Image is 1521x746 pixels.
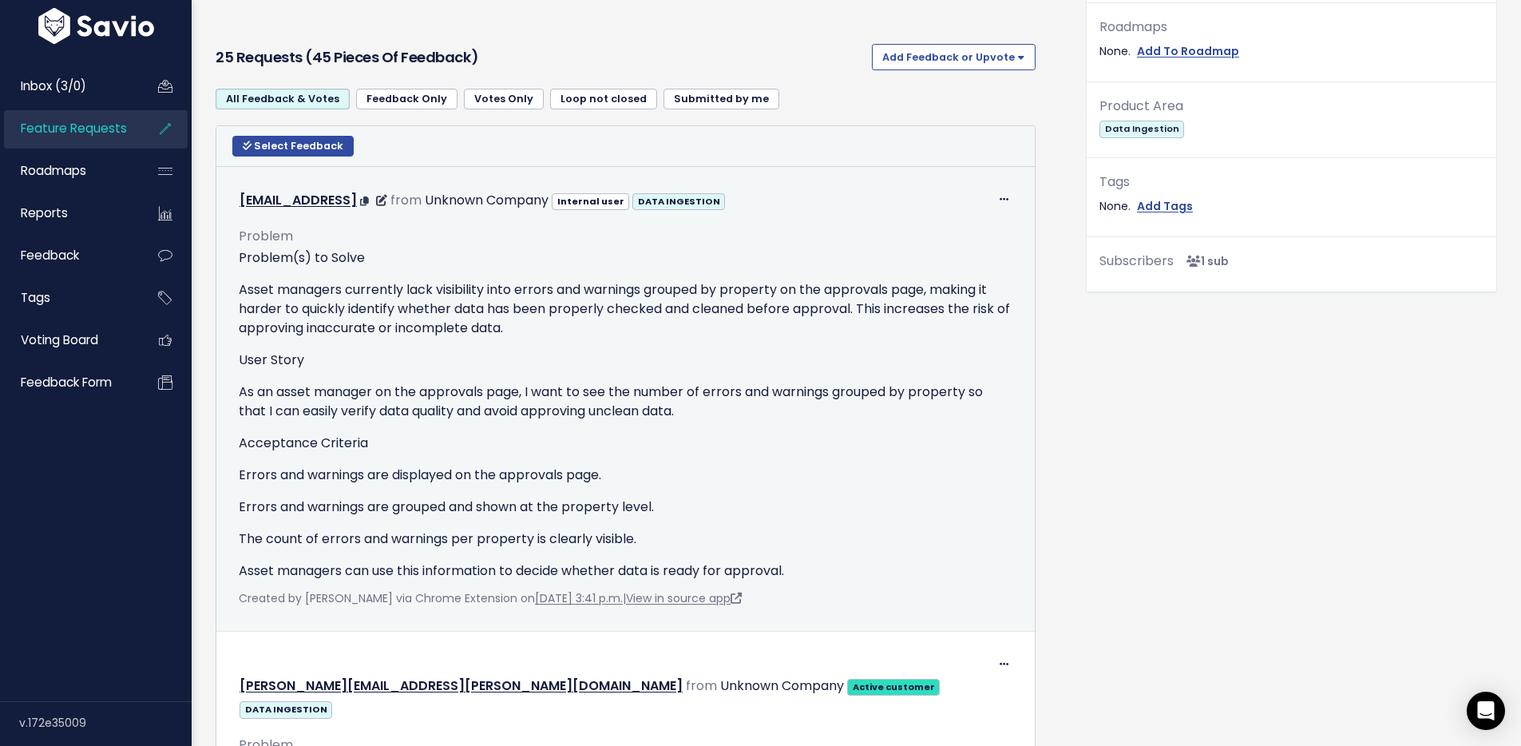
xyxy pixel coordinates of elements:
[21,374,112,391] span: Feedback form
[216,46,865,69] h3: 25 Requests (45 pieces of Feedback)
[239,590,742,606] span: Created by [PERSON_NAME] via Chrome Extension on |
[557,195,624,208] strong: Internal user
[216,89,350,109] a: All Feedback & Votes
[240,677,683,695] a: [PERSON_NAME][EMAIL_ADDRESS][PERSON_NAME][DOMAIN_NAME]
[1099,196,1483,216] div: None.
[1099,121,1184,137] span: Data Ingestion
[4,280,133,316] a: Tags
[4,110,133,147] a: Feature Requests
[239,466,1012,485] p: Errors and warnings are displayed on the approvals page.
[872,44,1036,69] button: Add Feedback or Upvote
[1099,95,1483,118] div: Product Area
[239,351,1012,370] p: User Story
[4,195,133,232] a: Reports
[4,237,133,274] a: Feedback
[21,77,86,94] span: Inbox (3/0)
[232,136,354,157] button: Select Feedback
[1180,253,1229,269] span: <p><strong>Subscribers</strong><br><br> - Stuart Weekes<br> </p>
[4,68,133,105] a: Inbox (3/0)
[720,675,844,698] div: Unknown Company
[1099,252,1174,270] span: Subscribers
[239,434,1012,453] p: Acceptance Criteria
[254,139,343,153] span: Select Feedback
[245,703,327,716] strong: DATA INGESTION
[239,383,1012,421] p: As an asset manager on the approvals page, I want to see the number of errors and warnings groupe...
[626,590,742,606] a: View in source app
[239,498,1012,517] p: Errors and warnings are grouped and shown at the property level.
[638,195,720,208] strong: DATA INGESTION
[390,191,422,209] span: from
[464,89,544,109] a: Votes Only
[1467,692,1505,730] div: Open Intercom Messenger
[239,530,1012,549] p: The count of errors and warnings per property is clearly visible.
[21,289,50,306] span: Tags
[535,590,623,606] a: [DATE] 3:41 p.m.
[21,162,86,179] span: Roadmaps
[4,322,133,359] a: Voting Board
[19,702,192,744] div: v.172e35009
[239,561,1012,581] p: Asset managers can use this information to decide whether data is ready for approval.
[360,196,369,206] i: Copy Email to clipboard
[239,248,1012,268] p: Problem(s) to Solve
[1137,196,1193,216] a: Add Tags
[4,364,133,401] a: Feedback form
[21,331,98,348] span: Voting Board
[663,89,779,109] a: Submitted by me
[34,8,158,44] img: logo-white.9d6f32f41409.svg
[240,191,357,209] a: [EMAIL_ADDRESS]
[425,189,549,212] div: Unknown Company
[4,153,133,189] a: Roadmaps
[1099,171,1483,194] div: Tags
[21,120,127,137] span: Feature Requests
[239,227,293,245] span: Problem
[686,677,717,695] span: from
[550,89,657,109] a: Loop not closed
[1099,16,1483,39] div: Roadmaps
[21,204,68,221] span: Reports
[21,247,79,264] span: Feedback
[1137,42,1239,62] a: Add To Roadmap
[239,280,1012,338] p: Asset managers currently lack visibility into errors and warnings grouped by property on the appr...
[356,89,457,109] a: Feedback Only
[853,681,935,693] strong: Active customer
[1099,42,1483,62] div: None.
